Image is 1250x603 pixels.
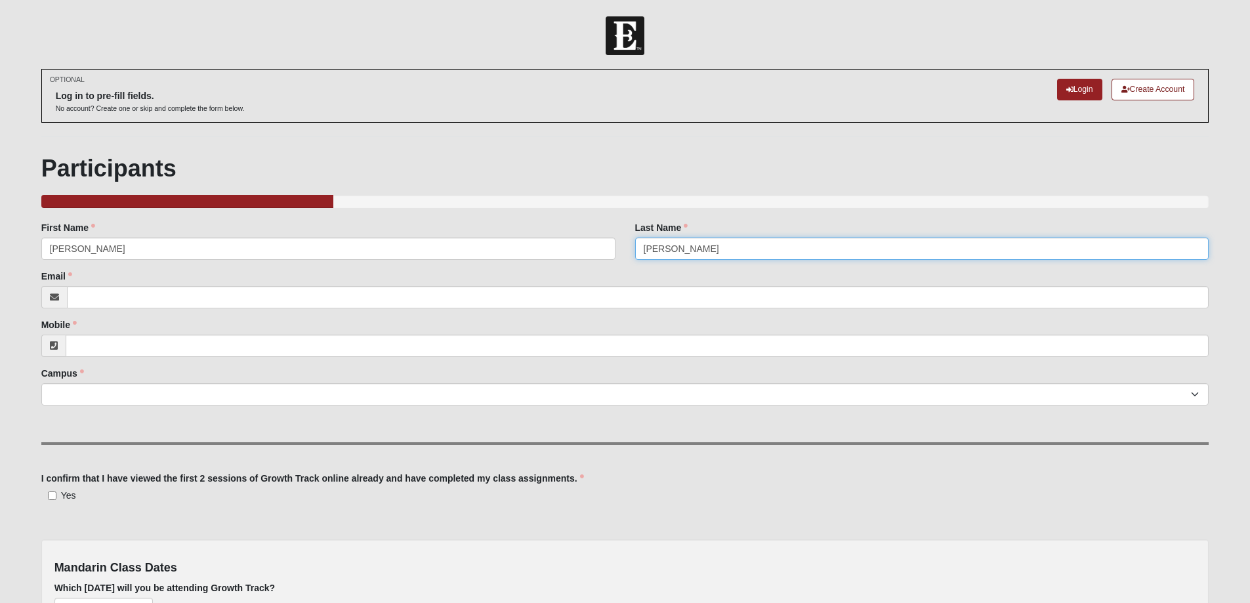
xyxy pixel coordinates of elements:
a: Create Account [1112,79,1195,100]
h4: Mandarin Class Dates [54,561,1196,575]
label: Campus [41,367,84,380]
h6: Log in to pre-fill fields. [56,91,245,102]
label: I confirm that I have viewed the first 2 sessions of Growth Track online already and have complet... [41,472,584,485]
img: Church of Eleven22 Logo [606,16,644,55]
small: OPTIONAL [50,75,85,85]
h1: Participants [41,154,1209,182]
span: Yes [61,490,76,501]
a: Login [1057,79,1102,100]
label: Mobile [41,318,77,331]
p: No account? Create one or skip and complete the form below. [56,104,245,114]
label: First Name [41,221,95,234]
input: Yes [48,491,56,500]
label: Email [41,270,72,283]
label: Which [DATE] will you be attending Growth Track? [54,581,276,594]
label: Last Name [635,221,688,234]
